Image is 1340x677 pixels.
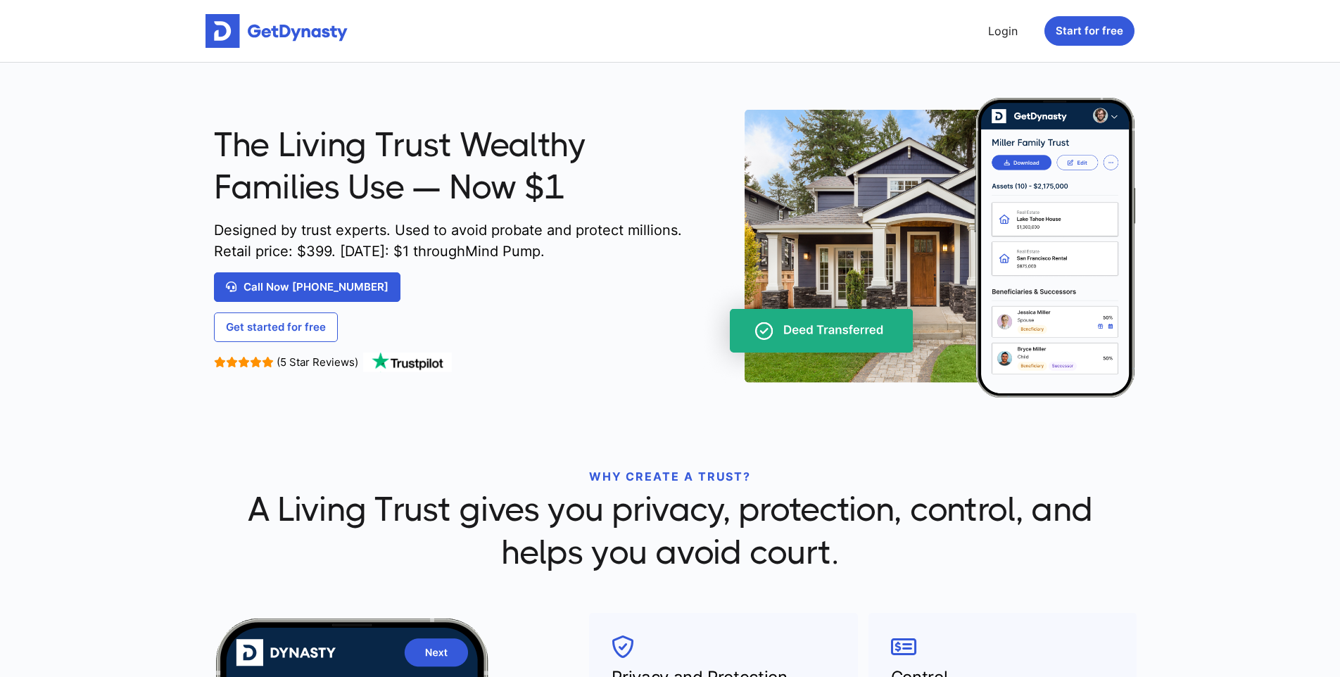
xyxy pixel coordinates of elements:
span: A Living Trust gives you privacy, protection, control, and helps you avoid court. [214,488,1126,574]
p: WHY CREATE A TRUST? [214,468,1126,485]
img: TrustPilot Logo [362,353,453,372]
button: Start for free [1044,16,1134,46]
a: Get started for free [214,312,338,342]
a: Login [982,17,1023,45]
span: The Living Trust Wealthy Families Use — Now $1 [214,124,688,209]
span: (5 Star Reviews) [277,355,358,369]
a: Call Now [PHONE_NUMBER] [214,272,400,302]
img: trust-on-cellphone [699,98,1137,398]
span: Designed by trust experts. Used to avoid probate and protect millions. Retail price: $ 399 . [DAT... [214,220,688,262]
img: Get started for free with Dynasty Trust Company [206,14,348,48]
